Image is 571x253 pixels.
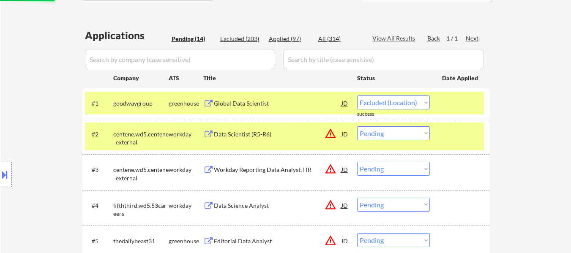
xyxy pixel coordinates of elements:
[169,201,203,210] div: workday
[214,201,342,210] div: Data Science Analyst
[325,163,336,175] button: warning_amber
[214,237,342,245] div: Editorial Data Analyst
[372,34,418,43] div: View All Results
[169,99,203,108] div: greenhouse
[325,199,336,211] button: warning_amber
[85,49,275,69] input: Search by company (case sensitive)
[341,198,349,213] div: JD
[269,35,311,43] div: Applied (97)
[341,95,349,111] div: JD
[203,74,349,82] div: Title
[85,30,169,41] div: Applications
[169,166,203,174] div: workday
[214,130,342,139] div: Data Scientist (R5-R6)
[442,74,479,82] div: Date Applied
[446,34,466,43] div: 1 / 1
[466,34,479,43] div: Next
[318,35,361,43] div: All (314)
[214,99,342,108] div: Global Data Scientist
[214,166,342,174] div: Workday Reporting Data Analyst, HR
[357,70,430,85] div: Status
[427,34,441,43] div: Back
[341,126,349,141] div: JD
[283,49,484,69] input: Search by title (case sensitive)
[172,35,214,43] div: Pending (14)
[341,233,349,248] div: JD
[169,130,203,139] div: workday
[169,74,203,82] div: ATS
[220,35,262,43] div: Excluded (203)
[325,128,336,139] button: warning_amber
[325,234,336,246] button: warning_amber
[357,111,391,118] div: success
[169,237,203,245] div: greenhouse
[341,162,349,177] div: JD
